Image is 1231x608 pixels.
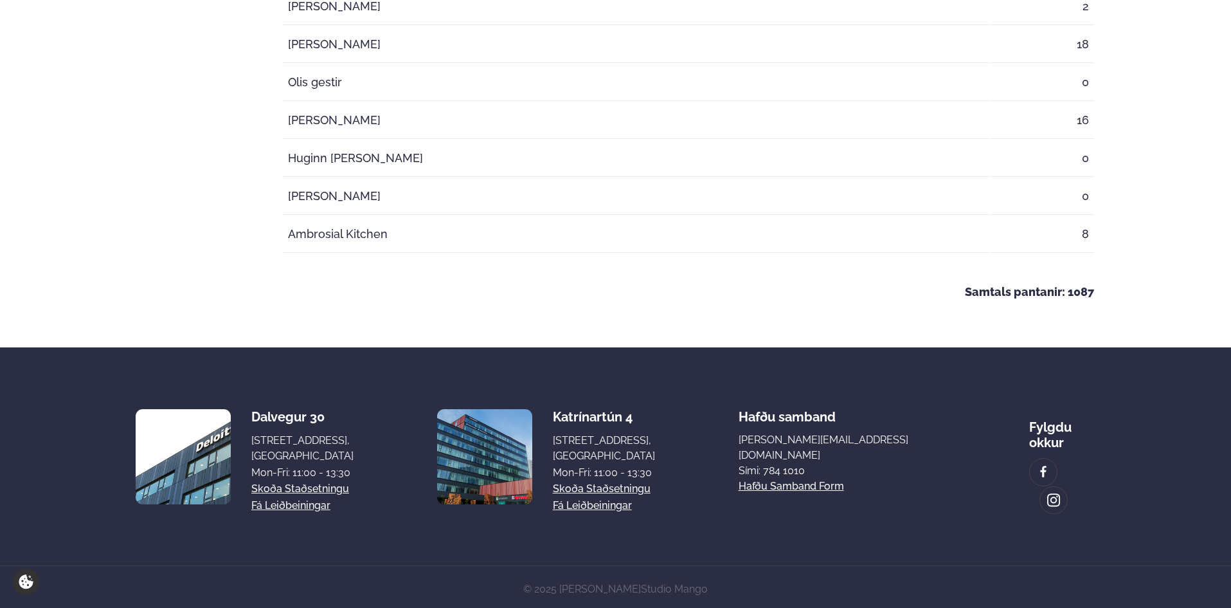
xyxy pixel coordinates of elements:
img: image alt [437,409,532,504]
a: Skoða staðsetningu [553,481,651,497]
div: Dalvegur 30 [251,409,354,425]
a: image alt [1030,459,1057,486]
img: image alt [1036,465,1050,479]
div: [STREET_ADDRESS], [GEOGRAPHIC_DATA] [251,433,354,464]
div: [STREET_ADDRESS], [GEOGRAPHIC_DATA] [553,433,655,464]
p: Sími: 784 1010 [739,463,946,479]
div: Katrínartún 4 [553,409,655,425]
td: [PERSON_NAME] [283,102,990,139]
img: image alt [1047,493,1061,508]
td: 16 [991,102,1094,139]
strong: Samtals pantanir: 1087 [965,285,1094,299]
a: Studio Mango [641,583,708,595]
a: Fá leiðbeiningar [553,498,632,513]
div: Mon-Fri: 11:00 - 13:30 [251,465,354,481]
td: 8 [991,216,1094,253]
a: [PERSON_NAME][EMAIL_ADDRESS][DOMAIN_NAME] [739,432,946,463]
td: 0 [991,64,1094,101]
div: Mon-Fri: 11:00 - 13:30 [553,465,655,481]
a: Cookie settings [13,569,39,595]
td: [PERSON_NAME] [283,26,990,63]
td: Ambrosial Kitchen [283,216,990,253]
td: Huginn [PERSON_NAME] [283,140,990,177]
a: Hafðu samband form [739,479,844,494]
img: image alt [136,409,231,504]
a: image alt [1040,487,1067,514]
td: 18 [991,26,1094,63]
span: Hafðu samband [739,399,836,425]
td: [PERSON_NAME] [283,178,990,215]
a: Skoða staðsetningu [251,481,349,497]
td: 0 [991,140,1094,177]
td: Olis gestir [283,64,990,101]
a: Fá leiðbeiningar [251,498,330,513]
span: © 2025 [PERSON_NAME] [523,583,708,595]
td: 0 [991,178,1094,215]
div: Fylgdu okkur [1029,409,1095,450]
